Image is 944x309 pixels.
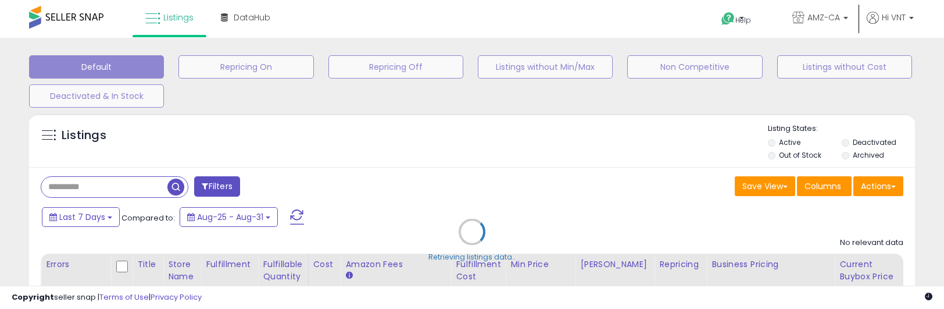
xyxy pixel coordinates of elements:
button: Deactivated & In Stock [29,84,164,108]
i: Get Help [721,12,735,26]
span: DataHub [234,12,270,23]
div: Retrieving listings data.. [428,252,516,262]
span: Help [735,15,751,25]
span: AMZ-CA [807,12,840,23]
button: Repricing On [178,55,313,79]
button: Repricing Off [328,55,463,79]
div: seller snap | | [12,292,202,303]
span: Listings [163,12,194,23]
button: Non Competitive [627,55,762,79]
button: Listings without Min/Max [478,55,613,79]
button: Listings without Cost [777,55,912,79]
strong: Copyright [12,292,54,303]
button: Default [29,55,164,79]
a: Help [712,3,774,38]
span: Hi VNT [882,12,906,23]
a: Hi VNT [867,12,914,38]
